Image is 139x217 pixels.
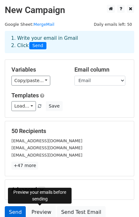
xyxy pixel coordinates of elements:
button: Save [46,101,62,111]
h5: Email column [74,66,128,73]
small: [EMAIL_ADDRESS][DOMAIN_NAME] [11,138,82,143]
a: +47 more [11,162,38,170]
iframe: Chat Widget [107,186,139,217]
a: Copy/paste... [11,76,50,86]
small: [EMAIL_ADDRESS][DOMAIN_NAME] [11,145,82,150]
div: Preview your emails before sending [8,188,72,204]
a: Templates [11,92,39,99]
div: 1. Write your email in Gmail 2. Click [6,35,133,49]
a: MergeMail [33,22,54,27]
h5: Variables [11,66,65,73]
a: Daily emails left: 50 [92,22,134,27]
span: Send [29,42,46,50]
h5: 50 Recipients [11,128,128,135]
div: 聊天小组件 [107,186,139,217]
a: Load... [11,101,36,111]
small: [EMAIL_ADDRESS][DOMAIN_NAME] [11,153,82,157]
small: Google Sheet: [5,22,54,27]
h2: New Campaign [5,5,134,16]
span: Daily emails left: 50 [92,21,134,28]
